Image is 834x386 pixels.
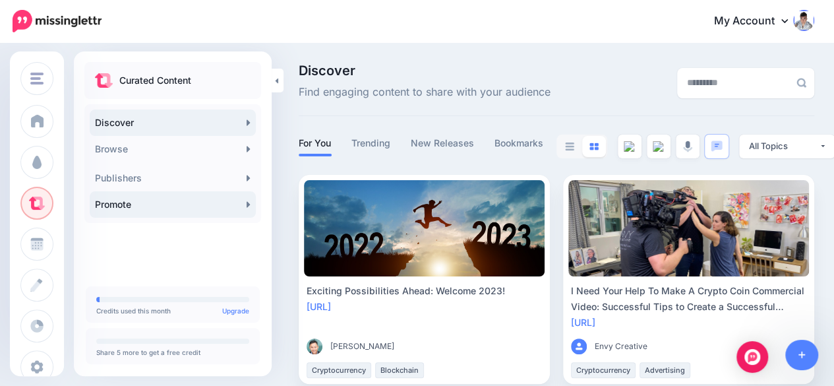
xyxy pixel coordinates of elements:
[307,338,322,354] img: O6IPQXX3SFDC3JA3LUZO6IVM3QKAV7UX_thumb.jpg
[411,135,475,151] a: New Releases
[13,10,102,32] img: Missinglettr
[95,73,113,88] img: curate.png
[119,73,191,88] p: Curated Content
[351,135,391,151] a: Trending
[307,301,331,312] a: [URL]
[683,141,692,152] img: microphone-grey.png
[736,341,768,373] div: Open Intercom Messenger
[571,338,587,354] img: user_default_image.png
[589,143,599,150] img: grid-blue.png
[565,143,574,150] img: list-grey.png
[307,283,542,299] div: Exciting Possibilities Ahead: Welcome 2023!
[624,141,636,152] img: article--grey.png
[90,191,256,218] a: Promote
[30,73,44,84] img: menu.png
[571,362,636,378] li: Cryptocurrency
[595,340,647,353] span: Envy Creative
[653,141,665,152] img: video--grey.png
[90,110,256,136] a: Discover
[90,136,256,162] a: Browse
[299,84,551,101] span: Find engaging content to share with your audience
[299,135,332,151] a: For You
[494,135,544,151] a: Bookmarks
[640,362,690,378] li: Advertising
[571,283,806,315] div: I Need Your Help To Make A Crypto Coin Commercial Video: Successful Tips to Create a Successful C...
[796,78,806,88] img: search-grey-6.png
[330,340,394,353] span: [PERSON_NAME]
[375,362,424,378] li: Blockchain
[749,140,819,152] div: All Topics
[299,64,551,77] span: Discover
[711,141,723,152] img: chat-square-blue.png
[701,5,814,38] a: My Account
[90,165,256,191] a: Publishers
[307,362,371,378] li: Cryptocurrency
[571,317,595,328] a: [URL]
